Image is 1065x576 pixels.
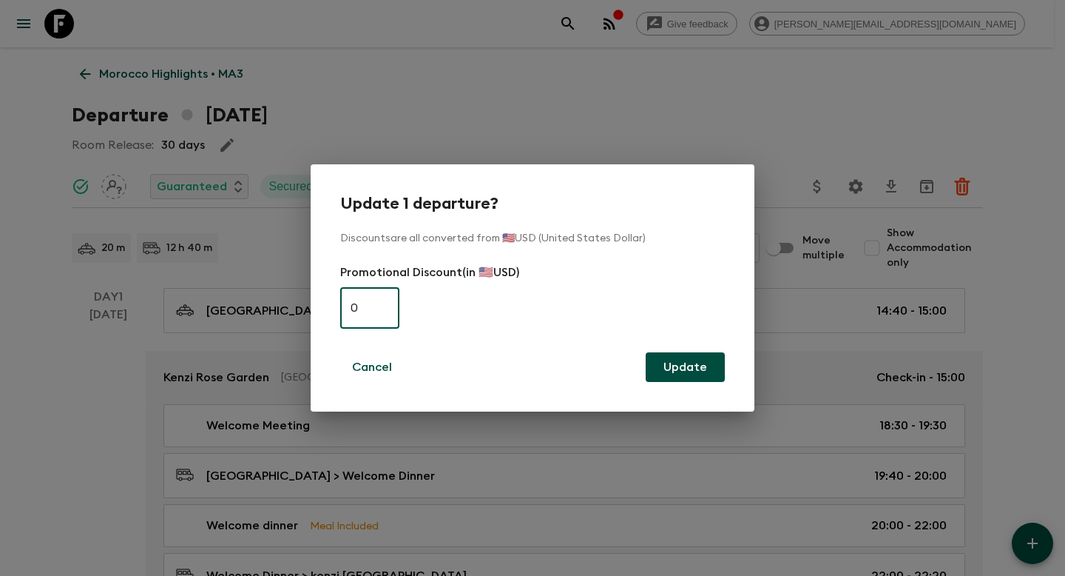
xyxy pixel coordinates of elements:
[340,352,404,382] button: Cancel
[340,264,725,281] p: Promotional Discount (in 🇺🇸USD)
[352,358,392,376] p: Cancel
[646,352,725,382] button: Update
[340,231,725,246] p: Discounts are all converted from 🇺🇸USD (United States Dollar)
[340,194,725,213] h2: Update 1 departure?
